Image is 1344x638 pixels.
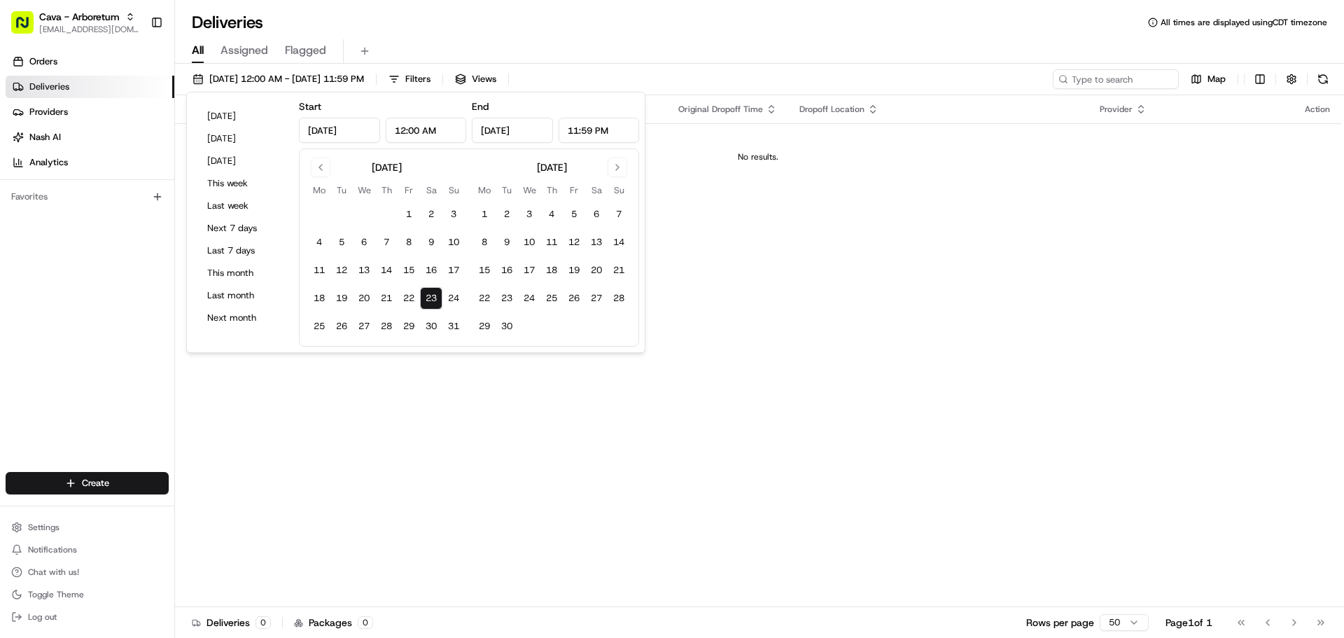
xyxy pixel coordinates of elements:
div: Page 1 of 1 [1165,616,1212,630]
button: This month [201,263,285,283]
div: 0 [358,616,373,629]
th: Thursday [540,183,563,197]
span: [DATE] 12:00 AM - [DATE] 11:59 PM [209,73,364,85]
span: Log out [28,611,57,623]
button: [DATE] [201,129,285,148]
a: Orders [6,50,174,73]
button: 25 [308,315,330,338]
span: Toggle Theme [28,589,84,600]
button: Next 7 days [201,219,285,238]
button: 3 [518,203,540,226]
th: Wednesday [518,183,540,197]
button: 17 [518,259,540,282]
a: Providers [6,101,174,123]
button: 3 [442,203,465,226]
th: Friday [398,183,420,197]
button: 13 [585,231,608,254]
button: 8 [398,231,420,254]
button: 24 [518,287,540,310]
div: 0 [255,616,271,629]
span: Dropoff Location [799,104,864,115]
button: 15 [473,259,496,282]
button: [DATE] [201,151,285,171]
button: 10 [518,231,540,254]
button: 9 [496,231,518,254]
button: Refresh [1313,69,1333,89]
a: Nash AI [6,126,174,148]
div: [DATE] [537,160,567,174]
button: Send [242,431,259,448]
button: 30 [496,315,518,338]
span: Provider [1100,104,1133,115]
span: Map [1207,73,1226,85]
button: Notifications [6,540,169,560]
input: Date [299,118,380,143]
th: Saturday [420,183,442,197]
span: All [192,42,204,59]
input: Date [472,118,553,143]
button: back [14,11,31,28]
button: 18 [540,259,563,282]
button: Last week [201,196,285,216]
button: 6 [353,231,375,254]
button: 19 [563,259,585,282]
button: Cava - Arboretum [39,10,120,24]
div: Favorites [6,186,169,208]
button: 31 [442,315,465,338]
button: 21 [375,287,398,310]
button: 28 [375,315,398,338]
button: 5 [563,203,585,226]
th: Tuesday [330,183,353,197]
button: 29 [398,315,420,338]
button: 1 [398,203,420,226]
a: Analytics [6,151,174,174]
button: 16 [420,259,442,282]
input: Type to search [1053,69,1179,89]
span: Analytics [29,156,68,169]
button: Settings [6,518,169,537]
button: Views [449,69,503,89]
div: [DATE] [372,160,402,174]
button: 22 [398,287,420,310]
button: [DATE] [201,106,285,126]
button: 9 [420,231,442,254]
button: 16 [496,259,518,282]
button: This week [201,174,285,193]
button: 23 [420,287,442,310]
button: [EMAIL_ADDRESS][DOMAIN_NAME] [39,24,139,35]
span: Notifications [28,544,77,555]
button: Go to next month [608,158,627,177]
input: Time [559,118,640,143]
button: 24 [442,287,465,310]
span: Settings [28,522,59,533]
th: Sunday [608,183,630,197]
button: 29 [473,315,496,338]
button: Create [6,472,169,494]
span: 8 seconds ago [194,138,255,149]
button: Filters [382,69,437,89]
div: Deliveries [192,616,271,630]
button: 30 [420,315,442,338]
button: Next month [201,308,285,328]
th: Thursday [375,183,398,197]
span: Nash AI [29,131,61,144]
span: All times are displayed using CDT timezone [1161,17,1327,28]
span: Filters [405,73,430,85]
th: Monday [473,183,496,197]
button: Last 7 days [201,241,285,261]
button: 22 [473,287,496,310]
button: 1 [473,203,496,226]
button: 23 [496,287,518,310]
button: 11 [540,231,563,254]
div: Action [1305,104,1330,115]
button: 17 [442,259,465,282]
button: Go to previous month [311,158,330,177]
button: 2 [496,203,518,226]
div: No results. [181,151,1336,162]
button: 26 [563,287,585,310]
span: Orders [29,55,57,68]
a: Deliveries [6,76,174,98]
button: Map [1184,69,1232,89]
